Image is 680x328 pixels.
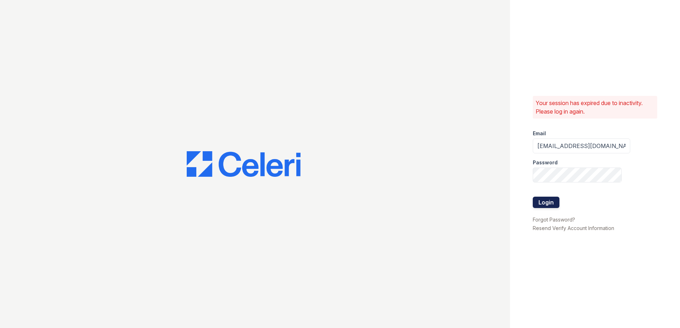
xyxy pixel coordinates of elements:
[533,225,614,231] a: Resend Verify Account Information
[533,217,575,223] a: Forgot Password?
[533,159,558,166] label: Password
[536,99,654,116] p: Your session has expired due to inactivity. Please log in again.
[533,197,559,208] button: Login
[187,151,301,177] img: CE_Logo_Blue-a8612792a0a2168367f1c8372b55b34899dd931a85d93a1a3d3e32e68fde9ad4.png
[533,130,546,137] label: Email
